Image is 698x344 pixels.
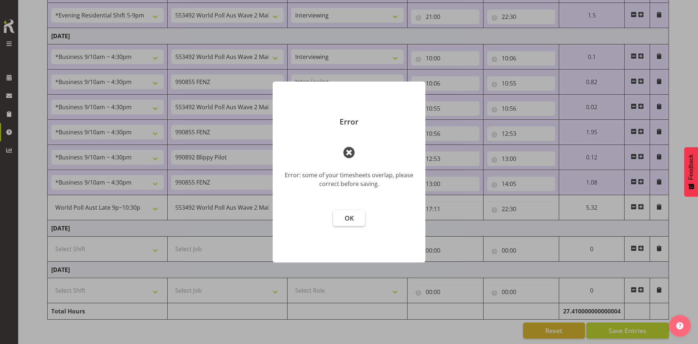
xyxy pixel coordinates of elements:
[676,322,683,329] img: help-xxl-2.png
[284,171,414,188] div: Error: some of your timesheets overlap, please correct before saving.
[688,154,694,180] span: Feedback
[684,147,698,197] button: Feedback - Show survey
[333,210,365,226] button: OK
[345,214,354,222] span: OK
[280,118,418,126] p: Error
